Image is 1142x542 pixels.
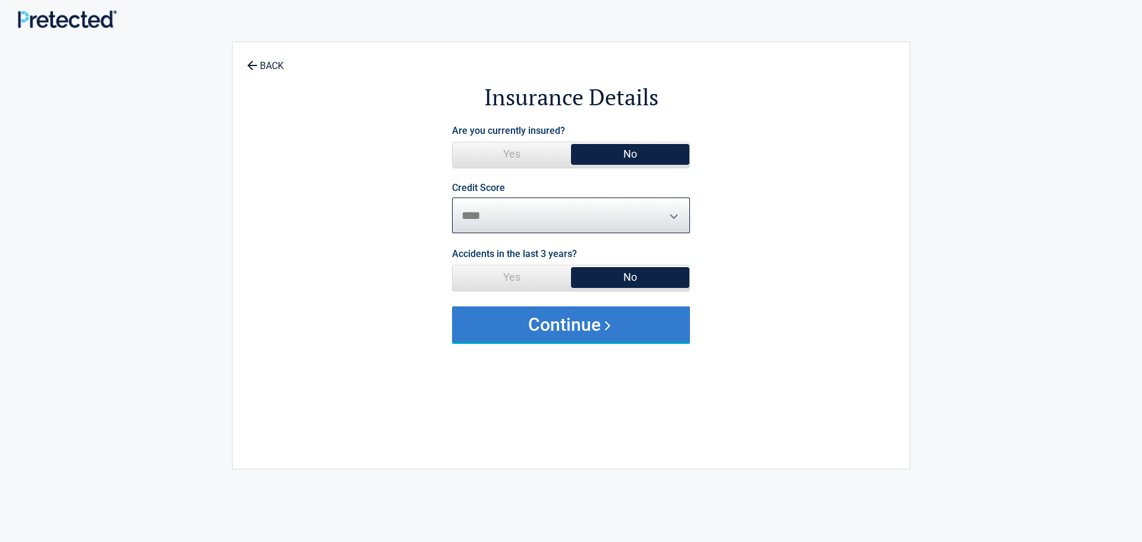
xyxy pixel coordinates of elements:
[571,265,689,289] span: No
[452,246,577,262] label: Accidents in the last 3 years?
[452,306,690,342] button: Continue
[571,142,689,166] span: No
[298,82,844,112] h2: Insurance Details
[452,123,565,139] label: Are you currently insured?
[244,50,286,71] a: BACK
[453,142,571,166] span: Yes
[452,183,505,193] label: Credit Score
[453,265,571,289] span: Yes
[18,10,117,28] img: Main Logo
